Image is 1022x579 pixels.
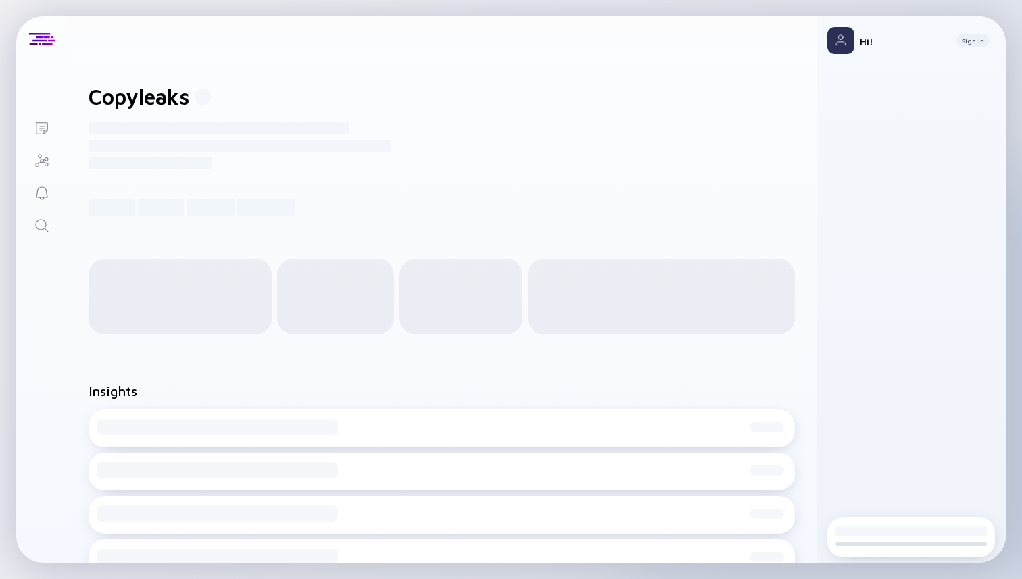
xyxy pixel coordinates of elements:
img: Profile Picture [827,27,854,54]
div: Hi! [860,35,946,47]
a: Reminders [16,176,67,208]
a: Investor Map [16,143,67,176]
a: Lists [16,111,67,143]
h1: Copyleaks [89,84,189,109]
a: Search [16,208,67,241]
h2: Insights [89,383,137,399]
button: Sign In [956,34,990,47]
